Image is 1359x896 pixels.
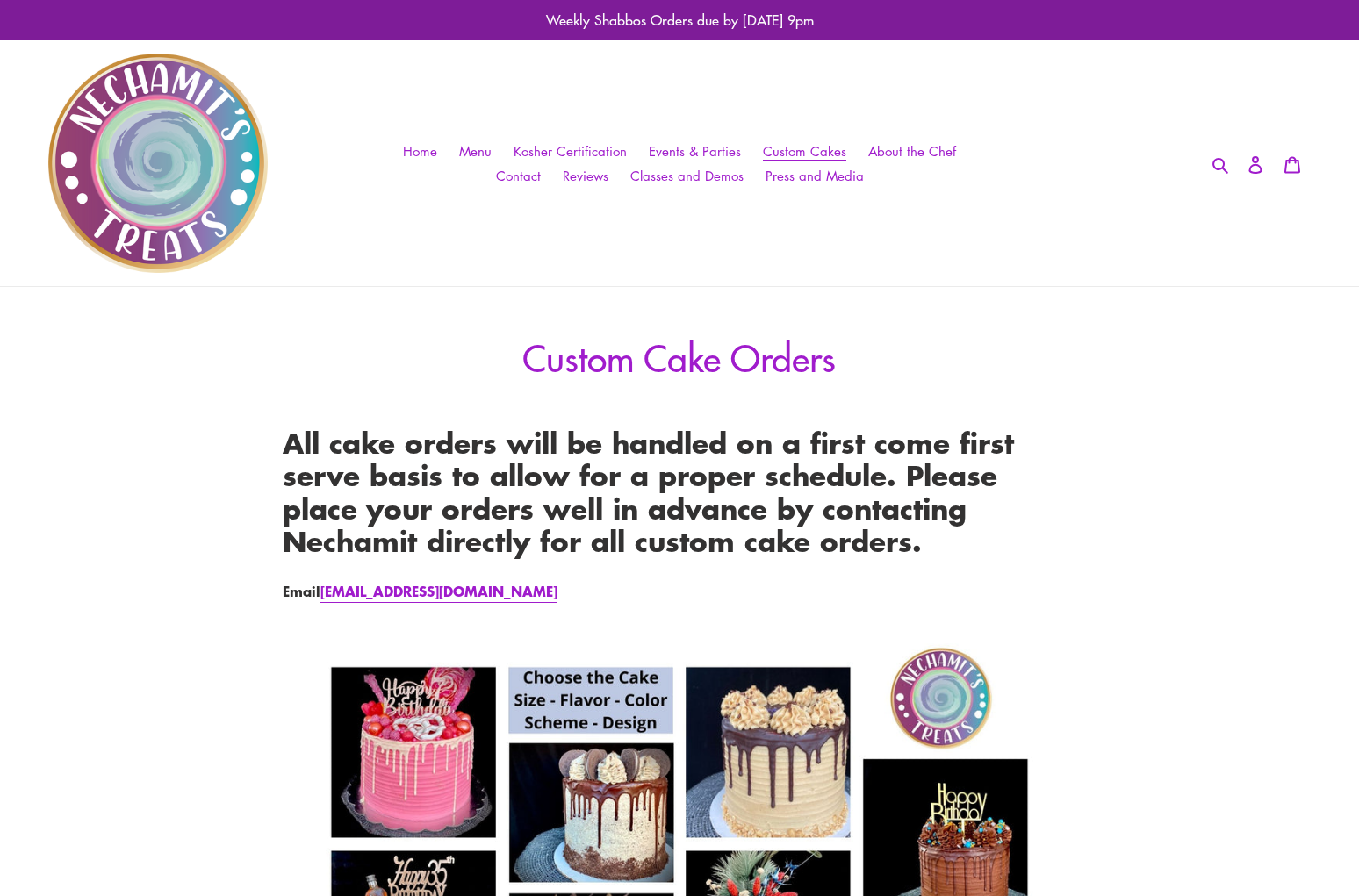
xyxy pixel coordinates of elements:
[563,167,608,185] span: Reviews
[48,54,268,273] img: Nechamit&#39;s Treats
[450,139,500,164] a: Menu
[622,163,752,189] a: Classes and Demos
[859,139,965,164] a: About the Chef
[283,422,1014,562] strong: All cake orders will be handled on a first come first serve basis to allow for a proper schedule....
[554,163,617,189] a: Reviews
[487,163,550,189] a: Contact
[757,163,873,189] a: Press and Media
[640,139,750,164] a: Events & Parties
[766,167,864,185] span: Press and Media
[505,139,636,164] a: Kosher Certification
[649,142,741,161] span: Events & Parties
[283,335,1075,378] h1: Custom Cake Orders
[283,580,557,603] strong: Email
[754,139,855,164] a: Custom Cakes
[496,167,541,185] span: Contact
[394,139,446,164] a: Home
[514,142,627,161] span: Kosher Certification
[403,142,437,161] span: Home
[459,142,492,161] span: Menu
[868,142,956,161] span: About the Chef
[630,167,744,185] span: Classes and Demos
[320,580,557,603] a: [EMAIL_ADDRESS][DOMAIN_NAME]
[763,142,846,161] span: Custom Cakes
